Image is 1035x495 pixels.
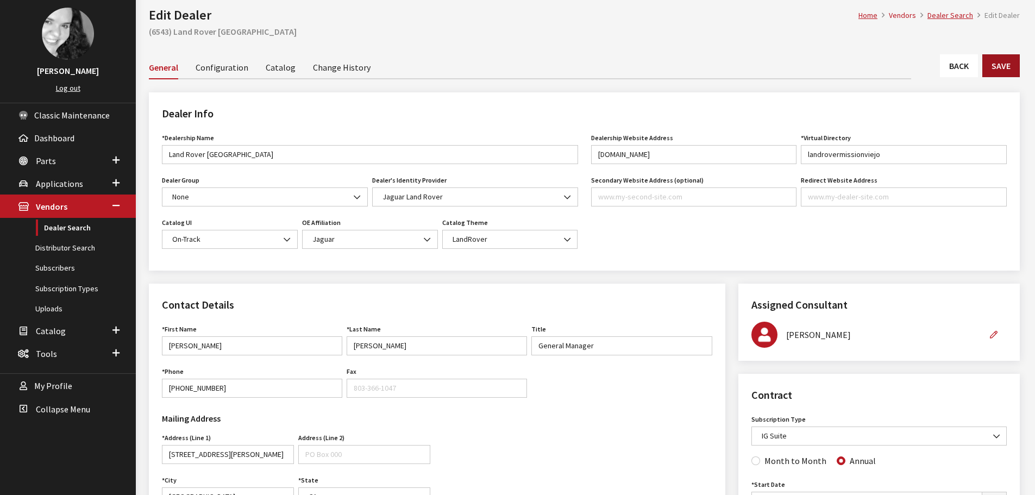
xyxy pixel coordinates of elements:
label: City [162,475,177,485]
a: Home [858,10,877,20]
h3: Mailing Address [162,412,430,425]
input: 803-366-1047 [347,379,527,398]
label: Address (Line 2) [298,433,344,443]
label: Address (Line 1) [162,433,211,443]
input: 153 South Oakland Avenue [162,445,294,464]
label: State [298,475,318,485]
span: Parts [36,155,56,166]
span: Dashboard [34,133,74,143]
label: OE Affiliation [302,218,341,228]
li: Vendors [877,10,916,21]
h3: [PERSON_NAME] [11,64,125,77]
span: None [162,187,368,206]
span: Vendors [36,202,67,212]
label: Month to Month [764,454,826,467]
a: Log out [56,83,80,93]
input: Manager [531,336,712,355]
h2: Dealer Info [162,105,1007,122]
span: Jaguar [309,234,431,245]
a: Catalog [266,55,296,78]
span: Jaguar Land Rover [372,187,578,206]
input: site-name [801,145,1007,164]
label: Last Name [347,324,381,334]
button: Edit Assigned Consultant [981,325,1007,344]
label: Subscription Type [751,415,806,424]
label: Catalog UI [162,218,192,228]
input: PO Box 000 [298,445,430,464]
input: www.my-second-site.com [591,187,797,206]
label: Dealer Group [162,176,199,185]
li: Edit Dealer [973,10,1020,21]
span: None [169,191,361,203]
span: Tools [36,348,57,359]
h2: Contact Details [162,297,712,313]
a: Change History [313,55,371,78]
div: [PERSON_NAME] [786,328,981,341]
input: www.my-dealer-site.com [591,145,797,164]
span: LandRover [449,234,571,245]
a: Dealer Search [927,10,973,20]
span: Collapse Menu [36,404,90,415]
span: Applications [36,178,83,189]
label: Secondary Website Address (optional) [591,176,704,185]
img: Khrystal Dorton [42,8,94,60]
h1: Edit Dealer [149,5,858,25]
input: John [162,336,342,355]
label: Phone [162,367,184,377]
label: Start Date [751,480,785,490]
label: Annual [850,454,876,467]
span: On-Track [169,234,291,245]
label: *Virtual Directory [801,133,851,143]
h2: Contract [751,387,1007,403]
span: Classic Maintenance [34,110,110,121]
label: Title [531,324,546,334]
input: Doe [347,336,527,355]
span: IG Suite [751,427,1007,446]
label: Catalog Theme [442,218,488,228]
span: IG Suite [758,430,1000,442]
label: *Dealership Name [162,133,214,143]
label: First Name [162,324,197,334]
span: Jaguar Land Rover [379,191,571,203]
input: 888-579-4458 [162,379,342,398]
label: Redirect Website Address [801,176,877,185]
a: Configuration [196,55,248,78]
h2: Assigned Consultant [751,297,1007,313]
span: LandRover [442,230,578,249]
label: Dealer's Identity Provider [372,176,447,185]
input: www.my-dealer-site.com [801,187,1007,206]
img: Brian Gulbrandson [751,322,777,348]
input: My Dealer [162,145,578,164]
h2: (6543) Land Rover [GEOGRAPHIC_DATA] [149,25,1020,38]
span: On-Track [162,230,298,249]
label: Dealership Website Address [591,133,673,143]
span: My Profile [34,381,72,392]
a: General [149,55,178,79]
span: Catalog [36,325,66,336]
button: Save [982,54,1020,77]
a: Back [940,54,978,77]
span: Jaguar [302,230,438,249]
label: Fax [347,367,356,377]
